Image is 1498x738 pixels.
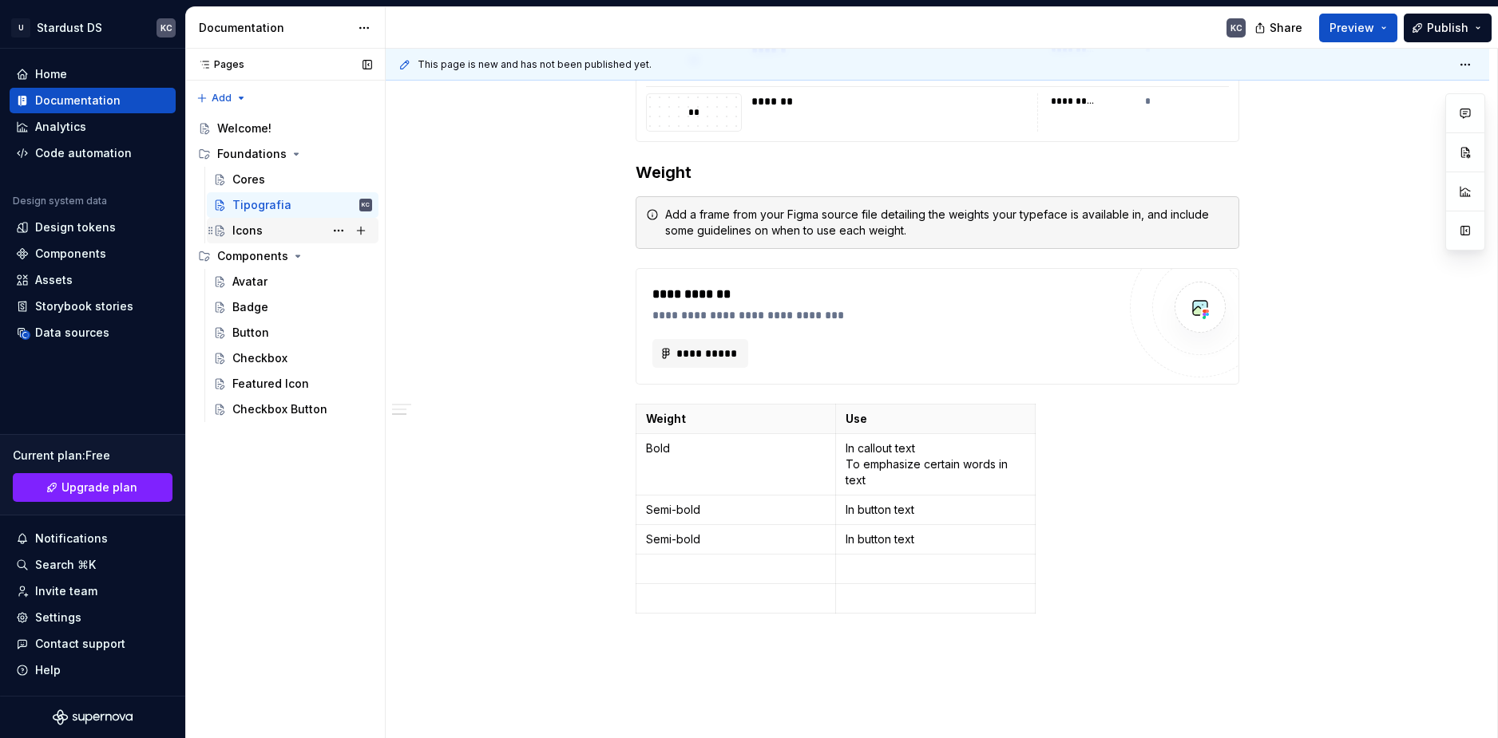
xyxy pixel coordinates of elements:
[10,605,176,630] a: Settings
[232,299,268,315] div: Badge
[1319,14,1397,42] button: Preview
[646,531,826,547] p: Semi-bold
[53,709,133,725] svg: Supernova Logo
[646,502,826,518] p: Semi-bold
[207,371,378,397] a: Featured Icon
[10,215,176,240] a: Design tokens
[192,116,378,141] a: Welcome!
[207,320,378,345] a: Button
[35,93,121,109] div: Documentation
[61,480,137,495] span: Upgrade plan
[10,241,176,266] a: Components
[1427,20,1468,36] span: Publish
[232,274,267,290] div: Avatar
[207,397,378,422] a: Checkbox Button
[35,246,106,262] div: Components
[846,440,1025,488] p: In callout text To emphasize certain words in text
[11,18,30,37] div: U
[35,119,86,135] div: Analytics
[1330,20,1374,36] span: Preview
[160,22,172,34] div: KC
[10,578,176,604] a: Invite team
[35,66,67,82] div: Home
[232,401,327,417] div: Checkbox Button
[232,376,309,392] div: Featured Icon
[232,197,291,213] div: Tipografia
[232,172,265,187] div: Cores
[665,207,1229,239] div: Add a frame from your Figma source file detailing the weights your typeface is available in, and ...
[13,195,107,207] div: Design system data
[362,197,370,213] div: KC
[207,192,378,218] a: TipografiaKC
[646,411,826,427] p: Weight
[1246,14,1313,42] button: Share
[35,583,97,599] div: Invite team
[13,448,172,464] div: Current plan : Free
[636,161,1239,184] h3: Weight
[10,657,176,683] button: Help
[3,10,182,45] button: UStardust DSKC
[35,662,61,678] div: Help
[217,248,288,264] div: Components
[1270,20,1302,36] span: Share
[35,557,96,573] div: Search ⌘K
[35,325,109,341] div: Data sources
[192,116,378,422] div: Page tree
[35,272,73,288] div: Assets
[35,298,133,314] div: Storybook stories
[37,20,102,36] div: Stardust DS
[846,502,1025,518] p: In button text
[10,631,176,657] button: Contact support
[10,61,176,87] a: Home
[10,294,176,319] a: Storybook stories
[846,411,1025,427] p: Use
[35,531,108,547] div: Notifications
[35,219,116,235] div: Design tokens
[232,223,263,239] div: Icons
[217,120,271,136] div: Welcome!
[217,146,287,162] div: Foundations
[846,531,1025,547] p: In button text
[10,88,176,113] a: Documentation
[207,167,378,192] a: Cores
[1404,14,1492,42] button: Publish
[10,140,176,166] a: Code automation
[10,526,176,551] button: Notifications
[232,350,287,366] div: Checkbox
[192,141,378,167] div: Foundations
[10,114,176,140] a: Analytics
[418,58,652,71] span: This page is new and has not been published yet.
[646,440,826,456] p: Bold
[192,243,378,269] div: Components
[10,552,176,578] button: Search ⌘K
[35,145,132,161] div: Code automation
[207,269,378,294] a: Avatar
[35,610,81,626] div: Settings
[232,325,269,341] div: Button
[1230,22,1242,34] div: KC
[35,636,125,652] div: Contact support
[192,58,244,71] div: Pages
[207,294,378,320] a: Badge
[13,473,172,502] a: Upgrade plan
[212,92,232,105] span: Add
[10,267,176,293] a: Assets
[10,320,176,345] a: Data sources
[207,218,378,243] a: Icons
[199,20,350,36] div: Documentation
[192,87,252,109] button: Add
[207,345,378,371] a: Checkbox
